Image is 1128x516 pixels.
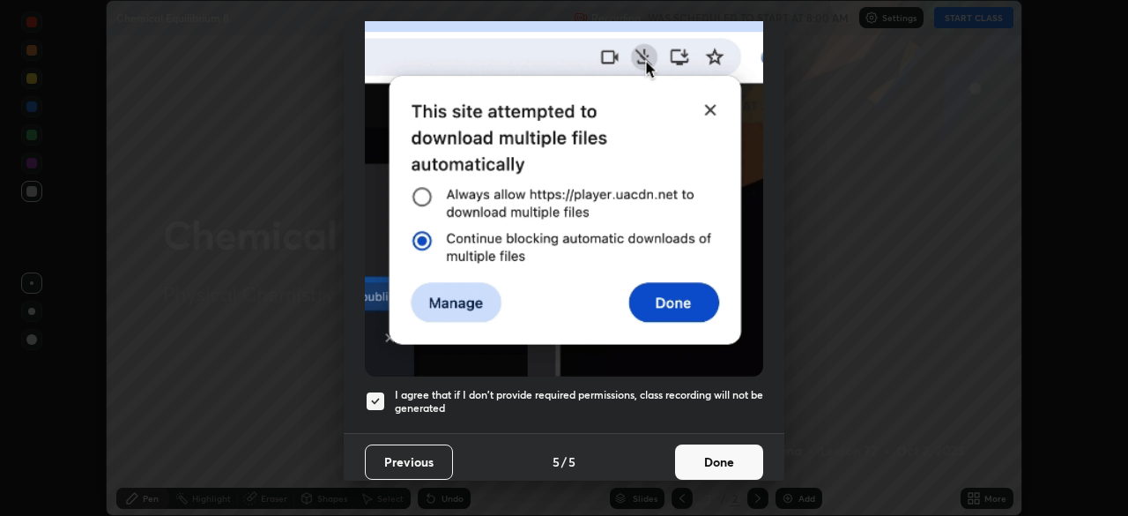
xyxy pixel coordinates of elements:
h4: 5 [553,452,560,471]
h5: I agree that if I don't provide required permissions, class recording will not be generated [395,388,763,415]
button: Previous [365,445,453,480]
h4: / [561,452,567,471]
button: Done [675,445,763,480]
h4: 5 [568,452,575,471]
